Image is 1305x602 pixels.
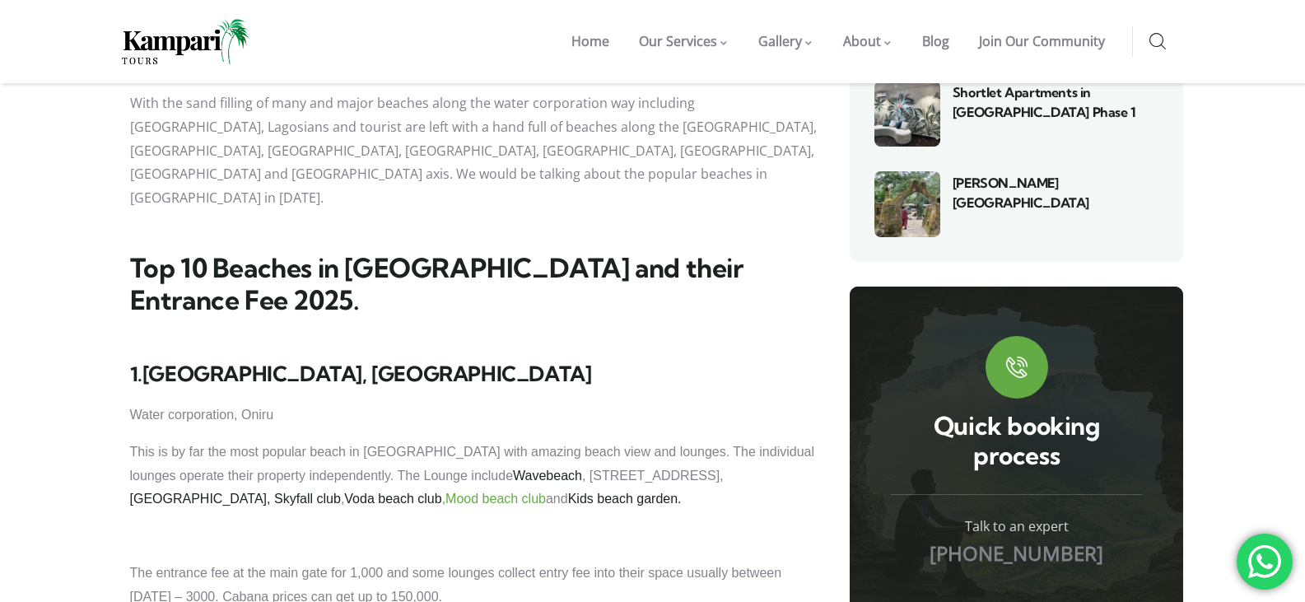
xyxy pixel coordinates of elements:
span: [GEOGRAPHIC_DATA], [GEOGRAPHIC_DATA] [142,361,592,386]
a: Kids beach garden. [568,492,682,506]
img: Shortlet Apartments in Lekki Phase 1 [874,81,940,147]
span: Home [571,32,609,50]
p: Water corporation, Oniru [130,404,817,427]
a: Quick booking process [934,410,1100,472]
img: Home [122,19,249,64]
span: About [843,32,881,50]
p: This is by far the most popular beach in [GEOGRAPHIC_DATA] with amazing beach view and lounges. T... [130,441,817,511]
a: [GEOGRAPHIC_DATA], [130,492,271,506]
div: 'Chat [1237,534,1293,590]
h1: Top 10 Beaches in [GEOGRAPHIC_DATA] and their Entrance Fee 2025. [130,252,817,316]
a: Wavebeach [513,469,582,483]
span: Blog [922,32,949,50]
a: [PERSON_NAME] [GEOGRAPHIC_DATA] [953,175,1089,211]
span: Join Our Community [979,32,1105,50]
span: Gallery [758,32,802,50]
a: Shortlet Apartments in [GEOGRAPHIC_DATA] Phase 1 [953,84,1136,120]
a: Quick booking process [986,336,1048,399]
p: [PHONE_NUMBER] [891,542,1143,566]
a: Mood beach club [445,492,546,506]
a: Voda beach club [344,492,441,506]
span: Our Services [639,32,717,50]
p: With the sand filling of many and major beaches along the water corporation way including [GEOGRA... [130,91,817,210]
div: Talk to an expert [891,515,1143,539]
a: Skyfall club [274,492,341,506]
h3: 1. [130,362,817,387]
